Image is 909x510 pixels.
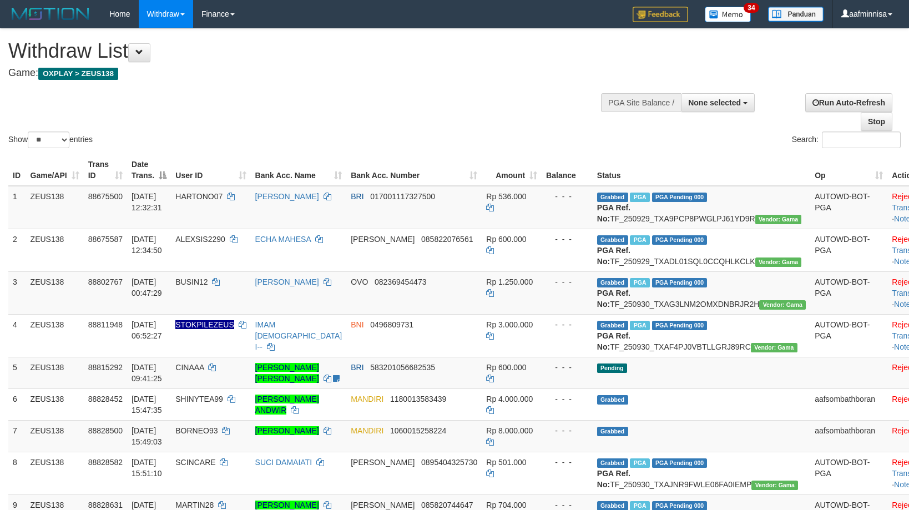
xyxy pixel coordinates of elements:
span: 88828452 [88,395,123,403]
span: 88828582 [88,458,123,467]
th: Status [593,154,810,186]
span: [DATE] 15:51:10 [132,458,162,478]
b: PGA Ref. No: [597,246,630,266]
a: ECHA MAHESA [255,235,311,244]
b: PGA Ref. No: [597,331,630,351]
td: AUTOWD-BOT-PGA [810,271,887,314]
span: BORNEO93 [175,426,218,435]
th: ID [8,154,26,186]
b: PGA Ref. No: [597,469,630,489]
span: Copy 0496809731 to clipboard [370,320,413,329]
td: aafsombathboran [810,420,887,452]
span: Rp 501.000 [486,458,526,467]
span: ALEXSIS2290 [175,235,225,244]
a: [PERSON_NAME] [255,501,319,509]
a: Run Auto-Refresh [805,93,892,112]
img: Feedback.jpg [633,7,688,22]
button: None selected [681,93,755,112]
td: ZEUS138 [26,186,84,229]
b: PGA Ref. No: [597,289,630,309]
span: [DATE] 06:52:27 [132,320,162,340]
span: Rp 8.000.000 [486,426,533,435]
span: CINAAA [175,363,204,372]
span: Copy 085820744647 to clipboard [421,501,473,509]
span: 88828631 [88,501,123,509]
td: 5 [8,357,26,388]
td: AUTOWD-BOT-PGA [810,229,887,271]
td: ZEUS138 [26,452,84,494]
td: ZEUS138 [26,420,84,452]
span: Copy 1060015258224 to clipboard [390,426,446,435]
span: PGA Pending [652,458,708,468]
span: [PERSON_NAME] [351,235,415,244]
span: Grabbed [597,235,628,245]
div: PGA Site Balance / [601,93,681,112]
span: 88828500 [88,426,123,435]
div: - - - [546,457,588,468]
h1: Withdraw List [8,40,595,62]
td: TF_250930_TXAJNR9FWLE06FA0IEMP [593,452,810,494]
select: Showentries [28,132,69,148]
h4: Game: [8,68,595,79]
span: Vendor URL: https://trx31.1velocity.biz [751,343,797,352]
span: SCINCARE [175,458,215,467]
span: Grabbed [597,395,628,405]
span: Rp 3.000.000 [486,320,533,329]
span: Copy 0895404325730 to clipboard [421,458,477,467]
a: IMAM [DEMOGRAPHIC_DATA] I-- [255,320,342,351]
span: Grabbed [597,278,628,287]
span: BRI [351,192,363,201]
span: Marked by aaftrukkakada [630,193,649,202]
span: MANDIRI [351,395,383,403]
th: Balance [542,154,593,186]
span: MANDIRI [351,426,383,435]
a: [PERSON_NAME] [255,277,319,286]
td: ZEUS138 [26,314,84,357]
span: Rp 704.000 [486,501,526,509]
span: PGA Pending [652,321,708,330]
span: SHINYTEA99 [175,395,223,403]
span: Copy 1180013583439 to clipboard [390,395,446,403]
span: Marked by aafsreyleap [630,321,649,330]
div: - - - [546,191,588,202]
span: Grabbed [597,458,628,468]
td: 6 [8,388,26,420]
td: 2 [8,229,26,271]
div: - - - [546,234,588,245]
th: Bank Acc. Name: activate to sort column ascending [251,154,347,186]
label: Search: [792,132,901,148]
th: Amount: activate to sort column ascending [482,154,542,186]
span: 88675500 [88,192,123,201]
span: 34 [744,3,759,13]
span: HARTONO07 [175,192,223,201]
td: 1 [8,186,26,229]
span: [DATE] 12:34:50 [132,235,162,255]
th: Bank Acc. Number: activate to sort column ascending [346,154,482,186]
a: [PERSON_NAME] [PERSON_NAME] [255,363,319,383]
span: Vendor URL: https://trx31.1velocity.biz [751,481,798,490]
a: [PERSON_NAME] ANDWIR [255,395,319,415]
span: Marked by aafpengsreynich [630,458,649,468]
span: [DATE] 15:47:35 [132,395,162,415]
img: MOTION_logo.png [8,6,93,22]
span: Grabbed [597,321,628,330]
span: BNI [351,320,363,329]
span: 88815292 [88,363,123,372]
div: - - - [546,362,588,373]
td: 4 [8,314,26,357]
td: ZEUS138 [26,388,84,420]
span: Rp 1.250.000 [486,277,533,286]
span: Nama rekening ada tanda titik/strip, harap diedit [175,320,234,329]
span: Vendor URL: https://trx31.1velocity.biz [759,300,806,310]
td: 3 [8,271,26,314]
span: Grabbed [597,427,628,436]
span: OVO [351,277,368,286]
label: Show entries [8,132,93,148]
span: OXPLAY > ZEUS138 [38,68,118,80]
td: AUTOWD-BOT-PGA [810,452,887,494]
span: Copy 085822076561 to clipboard [421,235,473,244]
td: AUTOWD-BOT-PGA [810,314,887,357]
span: None selected [688,98,741,107]
td: ZEUS138 [26,271,84,314]
span: Rp 600.000 [486,363,526,372]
